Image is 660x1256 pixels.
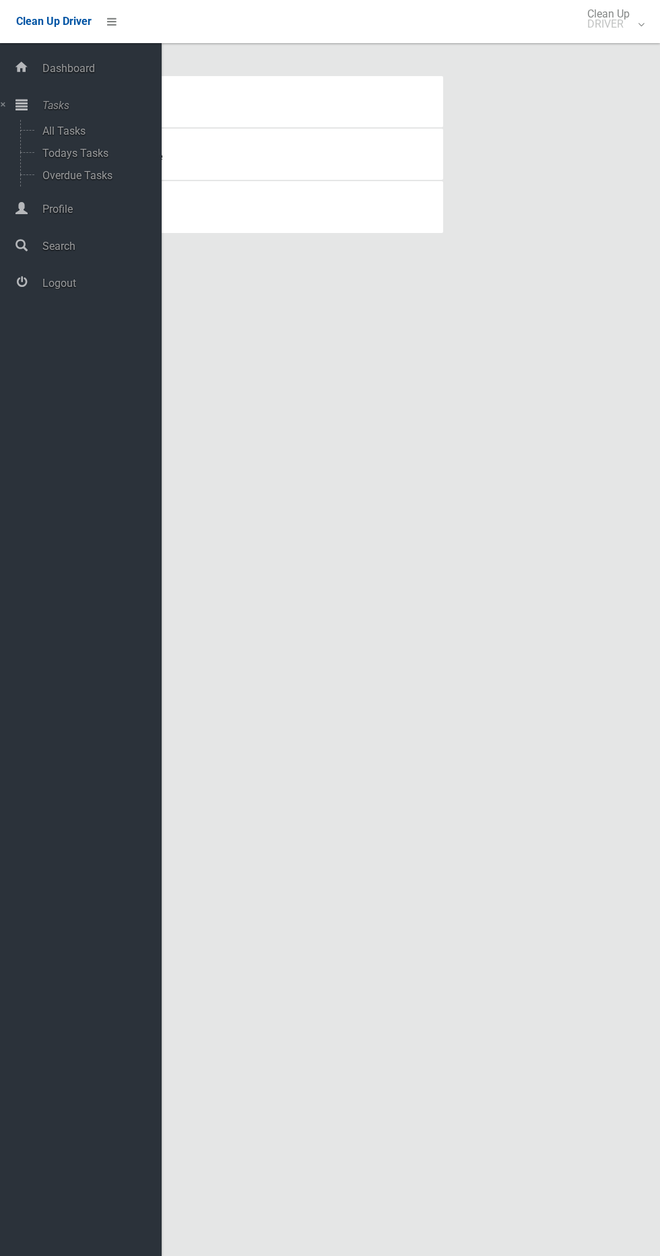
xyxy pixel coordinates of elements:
[38,147,150,160] span: Todays Tasks
[587,19,630,29] small: DRIVER
[38,169,150,182] span: Overdue Tasks
[581,9,643,29] span: Clean Up
[38,277,162,290] span: Logout
[38,240,162,253] span: Search
[38,125,150,137] span: All Tasks
[16,15,92,28] span: Clean Up Driver
[38,62,162,75] span: Dashboard
[16,11,92,32] a: Clean Up Driver
[38,99,162,112] span: Tasks
[38,203,162,216] span: Profile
